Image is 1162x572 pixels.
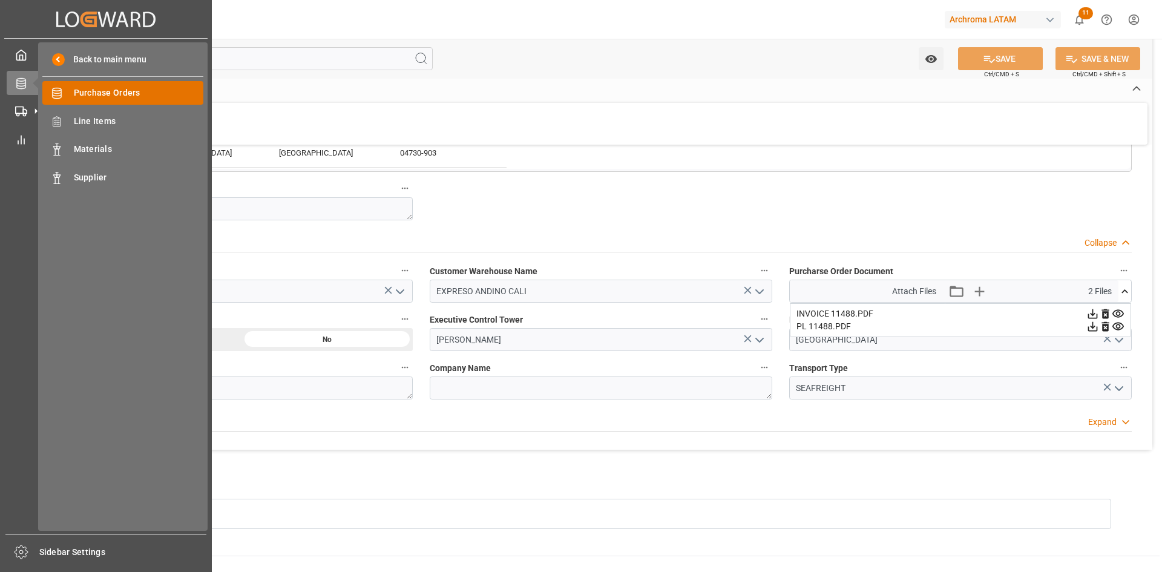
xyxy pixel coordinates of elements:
[1093,6,1120,33] button: Help Center
[397,311,413,327] button: Documentos completos?
[42,137,203,161] a: Materials
[279,139,371,167] div: [GEOGRAPHIC_DATA]
[7,127,205,151] a: My Reports
[74,143,204,156] span: Materials
[397,263,413,278] button: Regimen
[397,180,413,196] button: City
[397,360,413,375] button: Business Unit
[1078,7,1093,19] span: 11
[1072,70,1126,79] span: Ctrl/CMD + Shift + S
[789,362,848,375] span: Transport Type
[1109,330,1127,349] button: open menu
[1055,47,1140,70] button: SAVE & NEW
[430,314,523,326] span: Executive Control Tower
[143,139,507,168] div: Press SPACE to select this row.
[1116,360,1132,375] button: Transport Type
[430,265,537,278] span: Customer Warehouse Name
[1088,416,1117,429] div: Expand
[430,280,772,303] input: enter warehouse
[757,311,772,327] button: Executive Control Tower
[74,87,204,99] span: Purchase Orders
[757,263,772,278] button: Customer Warehouse Name
[1066,6,1093,33] button: show 11 new notifications
[1085,237,1117,249] div: Collapse
[945,8,1066,31] button: Archroma LATAM
[386,139,507,167] div: 04730-903
[789,265,893,278] span: Purcharse Order Document
[749,330,767,349] button: open menu
[70,376,413,399] textarea: PT
[958,47,1043,70] button: SAVE
[757,360,772,375] button: Company Name
[796,307,1124,320] div: INVOICE 11488.PDF
[42,165,203,189] a: Supplier
[1116,263,1132,278] button: Purcharse Order Document
[56,47,433,70] input: Search Fields
[430,362,491,375] span: Company Name
[390,282,408,301] button: open menu
[74,171,204,184] span: Supplier
[749,282,767,301] button: open menu
[1088,285,1112,298] span: 2 Files
[789,314,816,326] span: Region
[74,115,204,128] span: Line Items
[42,81,203,105] a: Purchase Orders
[1109,379,1127,398] button: open menu
[919,47,944,70] button: open menu
[42,109,203,133] a: Line Items
[892,285,936,298] span: Attach Files
[65,53,146,66] span: Back to main menu
[39,546,207,559] span: Sidebar Settings
[984,70,1019,79] span: Ctrl/CMD + S
[7,43,205,67] a: My Cockpit
[796,320,1124,333] div: PL 11488.PDF
[241,328,413,351] div: No
[945,11,1061,28] div: Archroma LATAM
